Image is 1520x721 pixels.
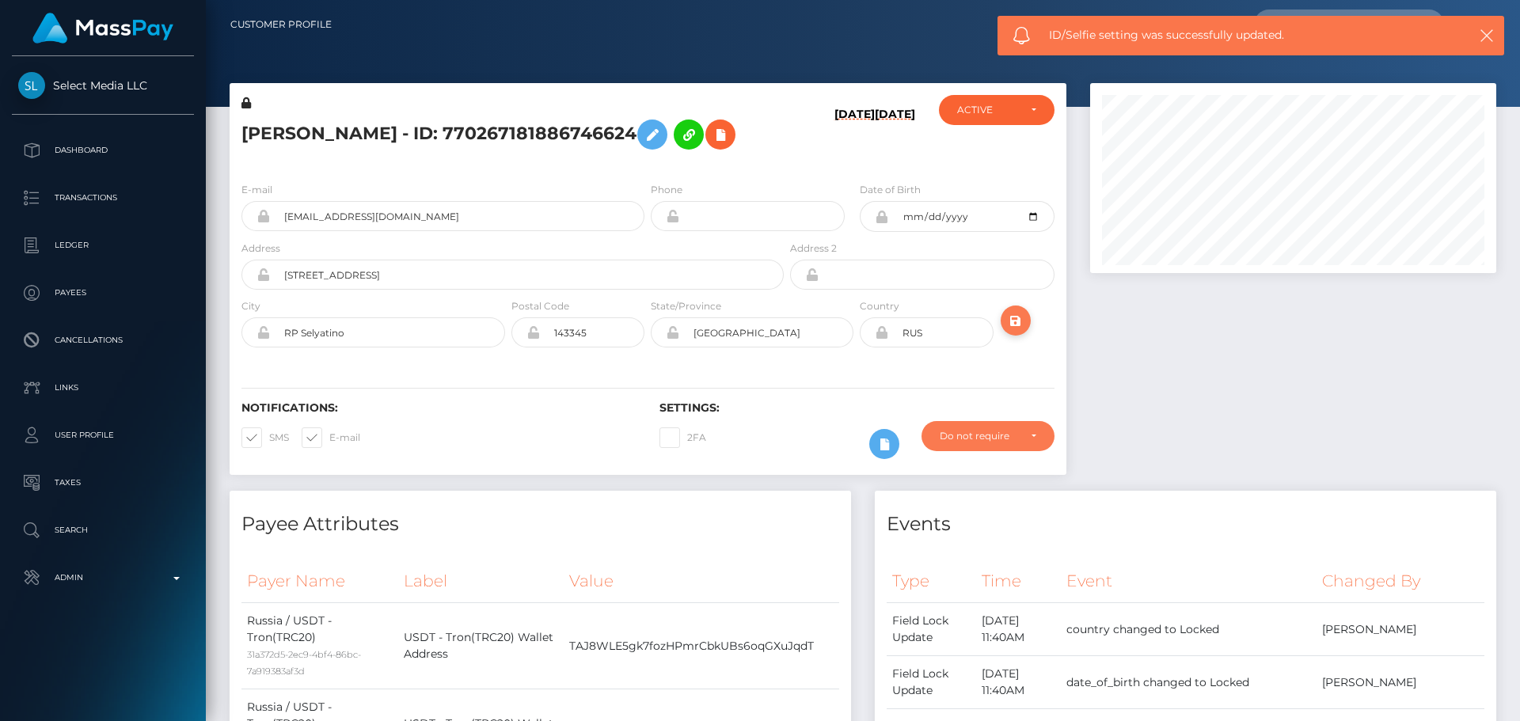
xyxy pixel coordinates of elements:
p: Payees [18,281,188,305]
img: MassPay Logo [32,13,173,44]
label: State/Province [651,299,721,313]
td: Field Lock Update [887,656,976,709]
a: Customer Profile [230,8,332,41]
p: Links [18,376,188,400]
label: Address [241,241,280,256]
a: Taxes [12,463,194,503]
p: Dashboard [18,139,188,162]
h6: Notifications: [241,401,636,415]
a: Ledger [12,226,194,265]
button: ACTIVE [939,95,1054,125]
p: Ledger [18,233,188,257]
a: Transactions [12,178,194,218]
p: Taxes [18,471,188,495]
p: Transactions [18,186,188,210]
label: Date of Birth [860,183,921,197]
small: 31a372d5-2ec9-4bf4-86bc-7a919383af3d [247,649,361,677]
a: Payees [12,273,194,313]
h6: [DATE] [875,108,915,163]
a: Dashboard [12,131,194,170]
a: Admin [12,558,194,598]
label: Postal Code [511,299,569,313]
td: [PERSON_NAME] [1317,603,1484,656]
p: Search [18,518,188,542]
a: Search [12,510,194,550]
a: User Profile [12,416,194,455]
div: ACTIVE [957,104,1018,116]
p: Cancellations [18,328,188,352]
label: Address 2 [790,241,837,256]
td: [PERSON_NAME] [1317,656,1484,709]
td: date_of_birth changed to Locked [1061,656,1317,709]
label: Country [860,299,899,313]
th: Changed By [1317,560,1484,603]
h6: Settings: [659,401,1054,415]
label: Phone [651,183,682,197]
td: Russia / USDT - Tron(TRC20) [241,603,398,689]
td: USDT - Tron(TRC20) Wallet Address [398,603,564,689]
a: Links [12,368,194,408]
th: Type [887,560,976,603]
h4: Payee Attributes [241,510,839,538]
input: Search... [1254,9,1403,40]
button: Do not require [921,421,1054,451]
p: User Profile [18,423,188,447]
label: City [241,299,260,313]
label: 2FA [659,427,706,448]
th: Event [1061,560,1317,603]
th: Value [564,560,839,603]
th: Payer Name [241,560,398,603]
label: E-mail [302,427,360,448]
a: Cancellations [12,321,194,360]
p: Admin [18,566,188,590]
span: ID/Selfie setting was successfully updated. [1049,27,1440,44]
label: E-mail [241,183,272,197]
td: country changed to Locked [1061,603,1317,656]
td: [DATE] 11:40AM [976,603,1061,656]
td: [DATE] 11:40AM [976,656,1061,709]
div: Do not require [940,430,1018,442]
span: Select Media LLC [12,78,194,93]
td: TAJ8WLE5gk7fozHPmrCbkUBs6oqGXuJqdT [564,603,839,689]
img: Select Media LLC [18,72,45,99]
th: Time [976,560,1061,603]
h6: [DATE] [834,108,875,163]
h4: Events [887,510,1484,538]
label: SMS [241,427,289,448]
th: Label [398,560,564,603]
td: Field Lock Update [887,603,976,656]
h5: [PERSON_NAME] - ID: 770267181886746624 [241,112,775,157]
